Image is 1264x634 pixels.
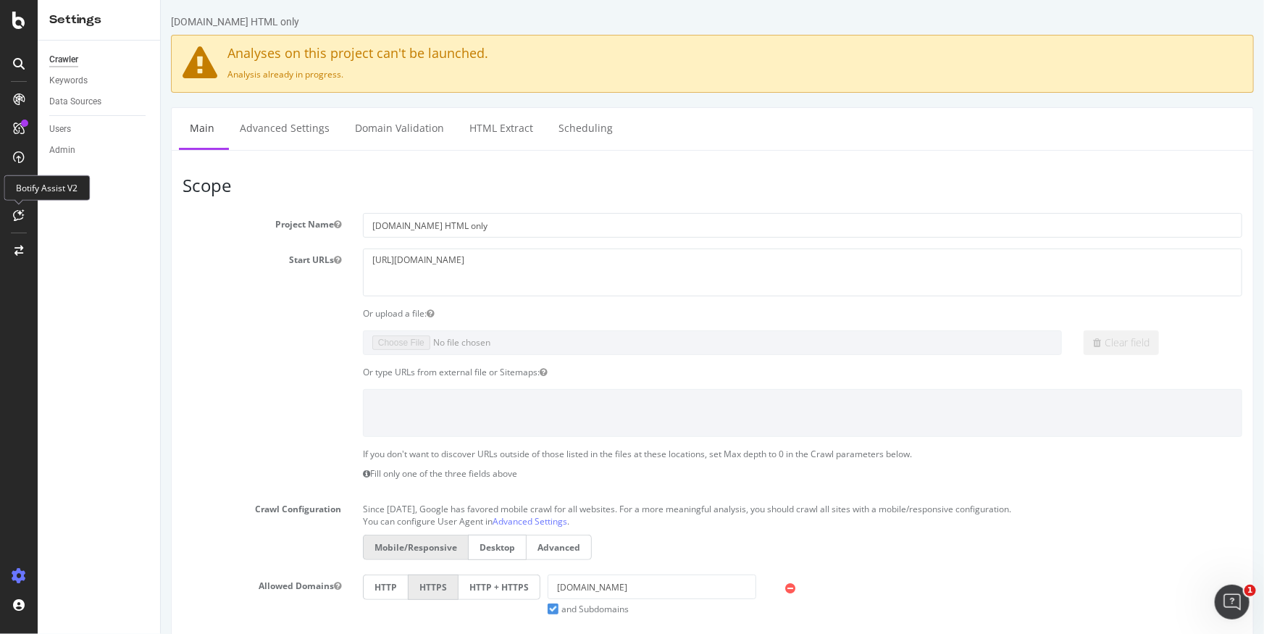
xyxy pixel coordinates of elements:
iframe: Intercom live chat [1215,585,1250,620]
label: Mobile/Responsive [202,535,307,560]
span: 1 [1244,585,1256,596]
label: Project Name [11,213,191,230]
a: Main [18,108,64,148]
div: [DOMAIN_NAME] HTML only [10,14,138,29]
label: Allowed Domains [11,575,191,592]
label: HTTPS [247,575,298,600]
h4: Analyses on this project can't be launched. [22,46,1081,61]
p: If you don't want to discover URLs outside of those listed in the files at these locations, set M... [202,448,1081,460]
a: HTML Extract [298,108,383,148]
label: Desktop [307,535,366,560]
a: Crawler [49,52,150,67]
div: Or upload a file: [191,307,1092,320]
div: Keywords [49,73,88,88]
a: Data Sources [49,94,150,109]
label: Advanced [366,535,431,560]
button: Allowed Domains [173,580,180,592]
p: Analysis already in progress. [22,68,1081,80]
div: Crawler [49,52,78,67]
div: Settings [49,12,148,28]
a: Admin [49,143,150,158]
div: Botify Assist V2 [4,175,90,201]
label: HTTP + HTTPS [298,575,380,600]
a: Scheduling [387,108,463,148]
div: Data Sources [49,94,101,109]
label: Crawl Configuration [11,498,191,515]
p: You can configure User Agent in . [202,515,1081,527]
a: Users [49,122,150,137]
textarea: [URL][DOMAIN_NAME] [202,249,1081,296]
button: Project Name [173,218,180,230]
a: Advanced Settings [68,108,180,148]
div: Users [49,122,71,137]
label: Start URLs [11,249,191,266]
a: Domain Validation [183,108,294,148]
label: and Subdomains [387,603,468,615]
div: Or type URLs from external file or Sitemaps: [191,366,1092,378]
a: Advanced Settings [332,515,406,527]
h3: Scope [22,176,1081,195]
p: Since [DATE], Google has favored mobile crawl for all websites. For a more meaningful analysis, y... [202,498,1081,515]
button: Start URLs [173,254,180,266]
p: Fill only one of the three fields above [202,467,1081,480]
div: Admin [49,143,75,158]
label: HTTP [202,575,247,600]
a: Keywords [49,73,150,88]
